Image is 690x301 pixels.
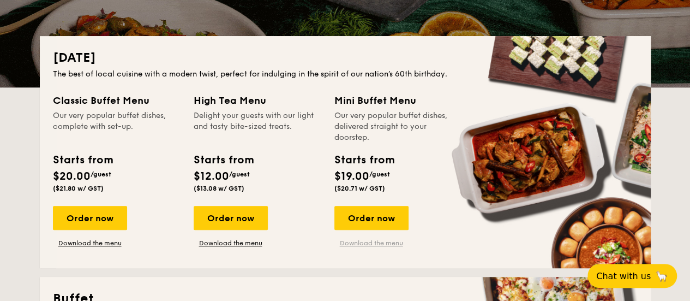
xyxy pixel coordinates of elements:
div: Mini Buffet Menu [334,93,462,108]
span: $19.00 [334,170,369,183]
div: Delight your guests with our light and tasty bite-sized treats. [194,110,321,143]
span: $20.00 [53,170,91,183]
div: Starts from [53,152,112,168]
button: Chat with us🦙 [587,264,677,288]
div: Order now [334,206,409,230]
span: /guest [229,170,250,178]
span: /guest [91,170,111,178]
div: Order now [53,206,127,230]
div: Starts from [194,152,253,168]
span: ($21.80 w/ GST) [53,185,104,192]
span: $12.00 [194,170,229,183]
div: The best of local cuisine with a modern twist, perfect for indulging in the spirit of our nation’... [53,69,638,80]
div: Classic Buffet Menu [53,93,181,108]
div: Starts from [334,152,394,168]
div: Order now [194,206,268,230]
span: 🦙 [655,270,668,282]
span: /guest [369,170,390,178]
span: ($13.08 w/ GST) [194,185,244,192]
span: ($20.71 w/ GST) [334,185,385,192]
a: Download the menu [194,239,268,247]
div: Our very popular buffet dishes, complete with set-up. [53,110,181,143]
div: Our very popular buffet dishes, delivered straight to your doorstep. [334,110,462,143]
span: Chat with us [596,271,651,281]
a: Download the menu [334,239,409,247]
a: Download the menu [53,239,127,247]
h2: [DATE] [53,49,638,67]
div: High Tea Menu [194,93,321,108]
